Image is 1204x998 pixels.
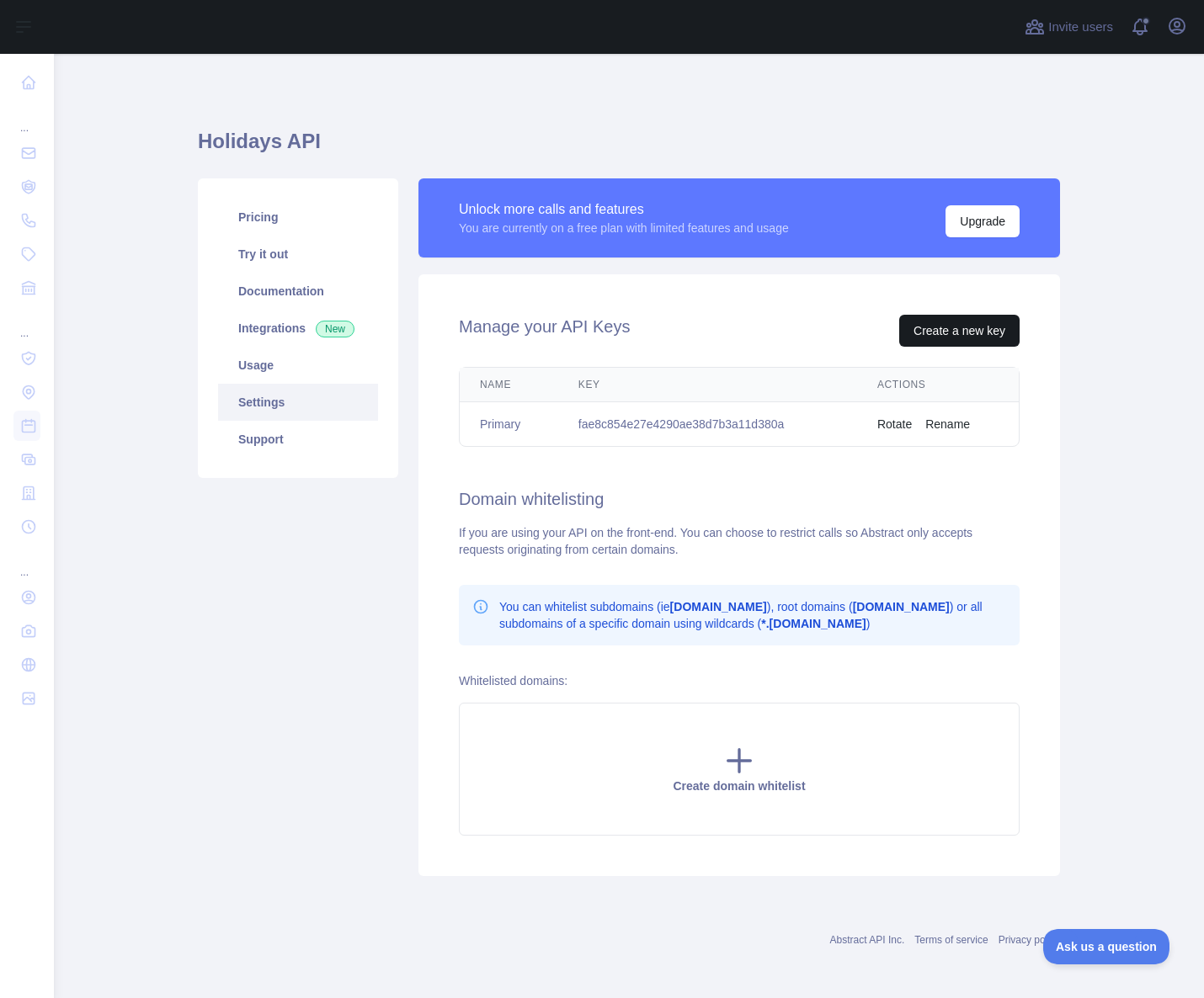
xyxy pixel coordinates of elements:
td: fae8c854e27e4290ae38d7b3a11d380a [558,402,857,447]
h2: Domain whitelisting [459,487,1020,511]
a: Usage [218,347,378,384]
a: Terms of service [914,934,988,946]
button: Create a new key [899,315,1020,347]
a: Pricing [218,199,378,236]
button: Rotate [877,416,912,433]
h2: Manage your API Keys [459,315,630,347]
span: New [316,321,354,337]
span: Invite users [1048,18,1113,37]
label: Whitelisted domains: [459,674,567,687]
div: ... [13,306,40,340]
a: Support [218,421,378,458]
div: If you are using your API on the front-end. You can choose to restrict calls so Abstract only acc... [459,524,1020,558]
b: [DOMAIN_NAME] [670,600,767,613]
a: Settings [218,384,378,421]
span: Create domain whitelist [673,779,805,793]
div: Unlock more calls and features [459,199,789,220]
div: ... [13,545,40,579]
b: [DOMAIN_NAME] [853,600,950,613]
div: ... [13,101,40,135]
a: Documentation [218,273,378,310]
button: Upgrade [946,205,1020,237]
th: Actions [857,368,1019,402]
th: Name [460,368,558,402]
button: Invite users [1021,13,1116,40]
a: Privacy policy [999,934,1060,946]
th: Key [558,368,857,402]
a: Abstract API Inc. [830,934,905,946]
a: Integrations New [218,310,378,347]
div: You are currently on a free plan with limited features and usage [459,220,789,236]
iframe: Toggle Customer Support [1043,929,1170,964]
button: Rename [925,416,970,433]
p: You can whitelist subdomains (ie ), root domains ( ) or all subdomains of a specific domain using... [499,598,1006,632]
td: Primary [460,402,558,447]
a: Try it out [218,236,378,273]
h1: Holidays API [198,128,1060,168]
b: *.[DOMAIN_NAME] [761,617,866,630]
